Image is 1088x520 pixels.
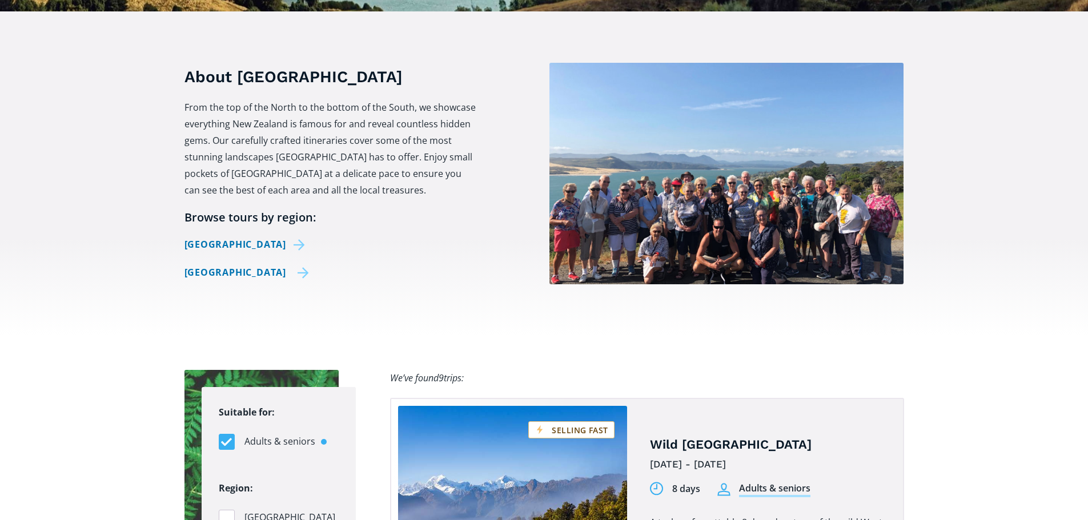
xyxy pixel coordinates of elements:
div: days [680,482,700,495]
legend: Region: [219,480,253,497]
div: We’ve found trips: [390,370,464,386]
div: Adults & seniors [739,482,810,497]
span: 9 [439,372,444,384]
h6: Browse tours by region: [184,210,477,225]
legend: Suitable for: [219,404,275,421]
div: 8 [672,482,677,495]
p: From the top of the North to the bottom of the South, we showcase everything New Zealand is famou... [184,99,477,199]
h4: Wild [GEOGRAPHIC_DATA] [650,437,886,453]
a: [GEOGRAPHIC_DATA] [184,236,310,253]
span: Adults & seniors [244,434,315,449]
div: [DATE] - [DATE] [650,455,886,473]
h3: About [GEOGRAPHIC_DATA] [184,66,477,88]
a: [GEOGRAPHIC_DATA] [184,264,310,281]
